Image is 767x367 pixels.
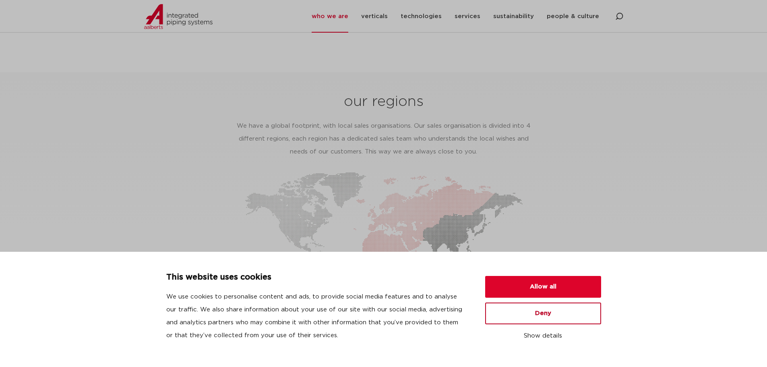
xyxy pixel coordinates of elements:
p: We use cookies to personalise content and ads, to provide social media features and to analyse ou... [166,290,466,342]
button: Allow all [485,276,601,298]
button: Deny [485,303,601,324]
p: We have a global footprint, with local sales organisations. Our sales organisation is divided int... [230,120,537,158]
h2: our regions [148,92,619,112]
button: Show details [485,329,601,343]
p: This website uses cookies [166,271,466,284]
